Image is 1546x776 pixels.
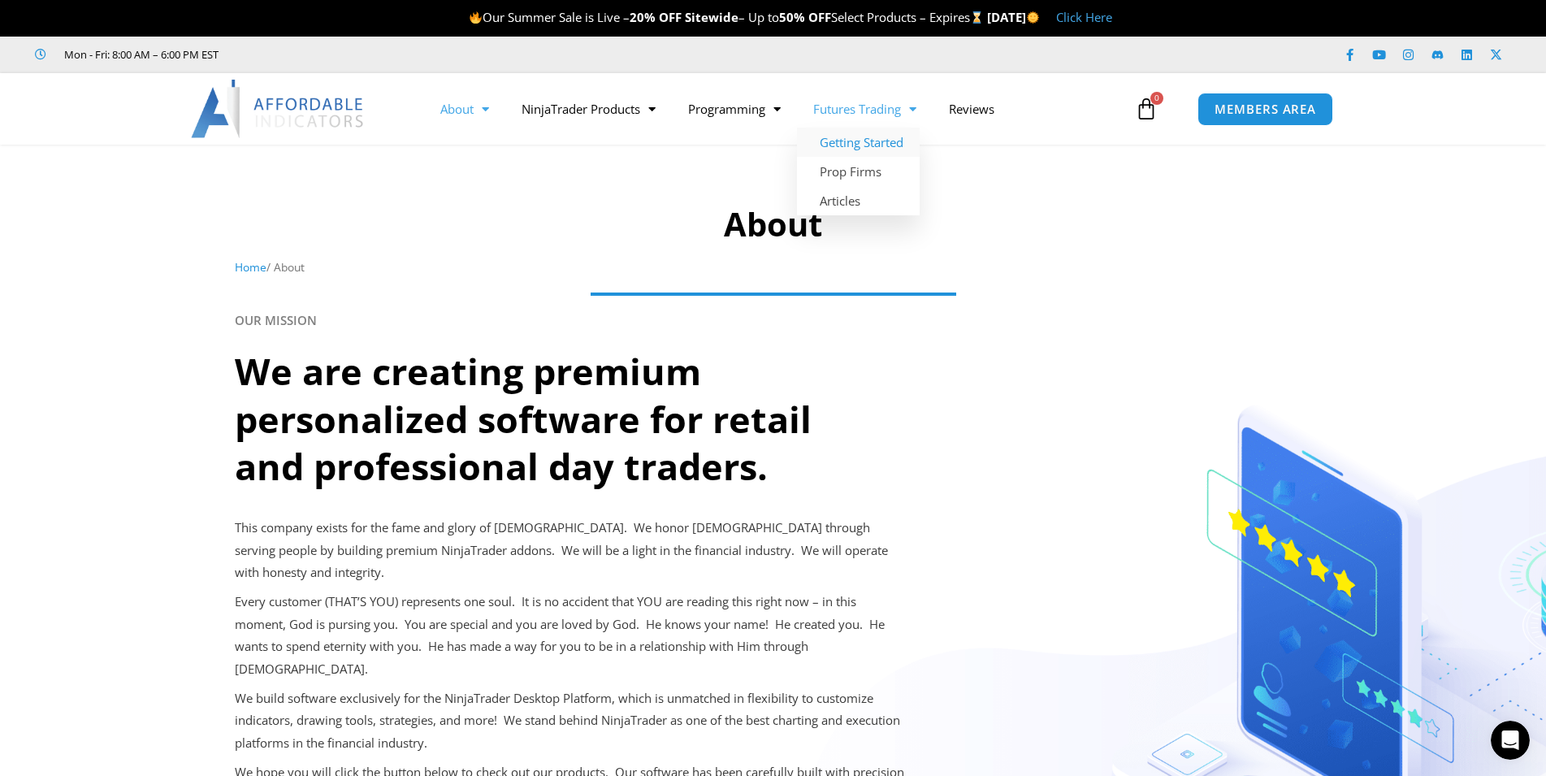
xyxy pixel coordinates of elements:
a: Programming [672,90,797,128]
strong: [DATE] [987,9,1040,25]
p: This company exists for the fame and glory of [DEMOGRAPHIC_DATA]. We honor [DEMOGRAPHIC_DATA] thr... [235,517,905,585]
a: Home [235,259,266,275]
strong: 50% OFF [779,9,831,25]
iframe: Intercom live chat [1491,721,1530,760]
h2: We are creating premium personalized software for retail and professional day traders. [235,348,881,491]
strong: 20% OFF [630,9,682,25]
p: Every customer (THAT’S YOU) represents one soul. It is no accident that YOU are reading this righ... [235,591,905,681]
a: Click Here [1056,9,1112,25]
strong: Sitewide [685,9,738,25]
a: 0 [1111,85,1182,132]
a: Getting Started [797,128,920,157]
a: Reviews [933,90,1011,128]
nav: Breadcrumb [235,257,1311,278]
span: Our Summer Sale is Live – – Up to Select Products – Expires [469,9,987,25]
img: LogoAI | Affordable Indicators – NinjaTrader [191,80,366,138]
img: 🔥 [470,11,482,24]
h1: About [235,202,1311,247]
span: MEMBERS AREA [1215,103,1316,115]
a: Futures Trading [797,90,933,128]
nav: Menu [424,90,1131,128]
a: About [424,90,505,128]
p: We build software exclusively for the NinjaTrader Desktop Platform, which is unmatched in flexibi... [235,687,905,756]
span: Mon - Fri: 8:00 AM – 6:00 PM EST [60,45,219,64]
a: MEMBERS AREA [1197,93,1333,126]
img: ⌛ [971,11,983,24]
span: 0 [1150,92,1163,105]
h6: OUR MISSION [235,313,1311,328]
img: 🌞 [1027,11,1039,24]
ul: Futures Trading [797,128,920,215]
a: Articles [797,186,920,215]
iframe: Customer reviews powered by Trustpilot [241,46,485,63]
a: Prop Firms [797,157,920,186]
a: NinjaTrader Products [505,90,672,128]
